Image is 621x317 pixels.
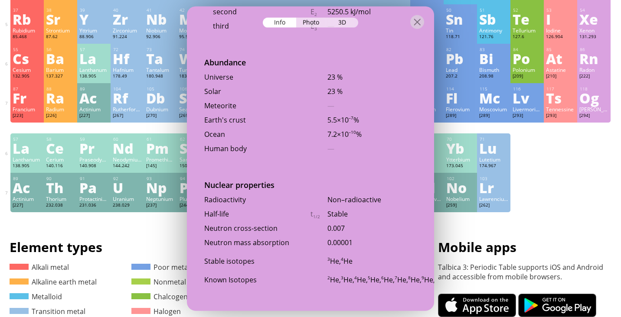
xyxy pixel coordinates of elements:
sup: 3 [327,256,330,262]
div: 72 [113,47,142,52]
div: 87 [13,86,42,92]
div: Po [513,52,542,65]
div: Radon [579,66,608,73]
div: La [13,141,42,155]
sup: 4 [354,275,357,280]
div: 23 % [327,72,417,81]
div: Neptunium [146,195,175,202]
div: Og [579,91,608,105]
div: 82 [446,47,475,52]
div: Earth's crust [204,115,310,124]
div: Nuclear properties [187,179,434,194]
div: Lanthanum [13,156,42,163]
div: 50 [446,7,475,13]
div: 138.905 [79,73,108,80]
div: 0.007 [327,223,417,233]
div: Yttrium [79,27,108,34]
div: Half-life [204,209,310,218]
div: 92 [113,176,142,181]
div: [227] [79,113,108,120]
div: 52 [513,7,542,13]
div: 23 % [327,86,417,96]
div: 92.906 [146,34,175,41]
div: Radioactivity [204,194,310,204]
a: Alkaline earth metal [10,277,97,287]
div: 132.905 [13,73,42,80]
div: Molybdenum [179,27,208,34]
div: t [310,209,327,219]
div: 238.029 [113,202,142,209]
div: U [113,181,142,194]
div: [267] [113,113,142,120]
div: Actinium [79,106,108,113]
div: Sn [446,12,475,26]
div: Rf [113,91,142,105]
div: [293] [513,113,542,120]
div: Human body [204,143,310,153]
div: Sm [180,141,209,155]
div: Hafnium [113,66,142,73]
div: 54 [580,7,608,13]
div: [293] [546,113,575,120]
div: Nd [113,141,142,155]
div: Hf [113,52,142,65]
div: Db [146,91,175,105]
div: 51 [480,7,508,13]
div: 60 [113,136,142,142]
div: Tin [446,27,475,34]
div: 91 [80,176,108,181]
div: 0.00001 [327,237,417,247]
div: Actinium [13,195,42,202]
div: [210] [546,73,575,80]
div: 144.242 [113,163,142,170]
div: At [546,52,575,65]
div: Ocean [204,129,310,139]
div: [289] [479,113,508,120]
div: He, He [327,256,417,265]
sup: 8 [408,275,411,280]
div: Dubnium [146,106,175,113]
div: Tantalum [146,66,175,73]
div: 106 [180,86,208,92]
div: 208.98 [479,73,508,80]
div: 102 [447,176,475,181]
div: Flerovium [446,106,475,113]
span: — [327,143,334,153]
div: Neodymium [113,156,142,163]
div: 85 [546,47,575,52]
div: 116 [513,86,542,92]
div: Zr [113,12,142,26]
div: Moscovium [479,106,508,113]
div: [223] [13,113,42,120]
div: Antimony [479,27,508,34]
div: Tellurium [513,27,542,34]
div: 37 [13,7,42,13]
div: Yb [446,141,475,155]
div: 84 [513,47,542,52]
div: 140.908 [79,163,108,170]
div: 150.36 [180,163,209,170]
h1: Element types [10,238,288,256]
div: 58 [46,136,75,142]
sup: 3 [341,275,343,280]
div: [226] [46,113,75,120]
div: Np [146,181,175,194]
div: [269] [179,113,208,120]
div: Universe [204,72,310,81]
div: 232.038 [46,202,75,209]
div: 62 [180,136,209,142]
div: [PERSON_NAME] [579,106,608,113]
div: Ts [546,91,575,105]
div: Protactinium [79,195,108,202]
div: 41 [147,7,175,13]
div: Ba [46,52,75,65]
div: Known Isotopes [204,275,310,284]
sub: 1/2 [313,213,320,219]
div: Sr [46,12,75,26]
div: 115 [480,86,508,92]
div: Lead [446,66,475,73]
div: 173.045 [446,163,475,170]
div: 138.905 [13,163,42,170]
div: 137.327 [46,73,75,80]
div: 94 [180,176,209,181]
